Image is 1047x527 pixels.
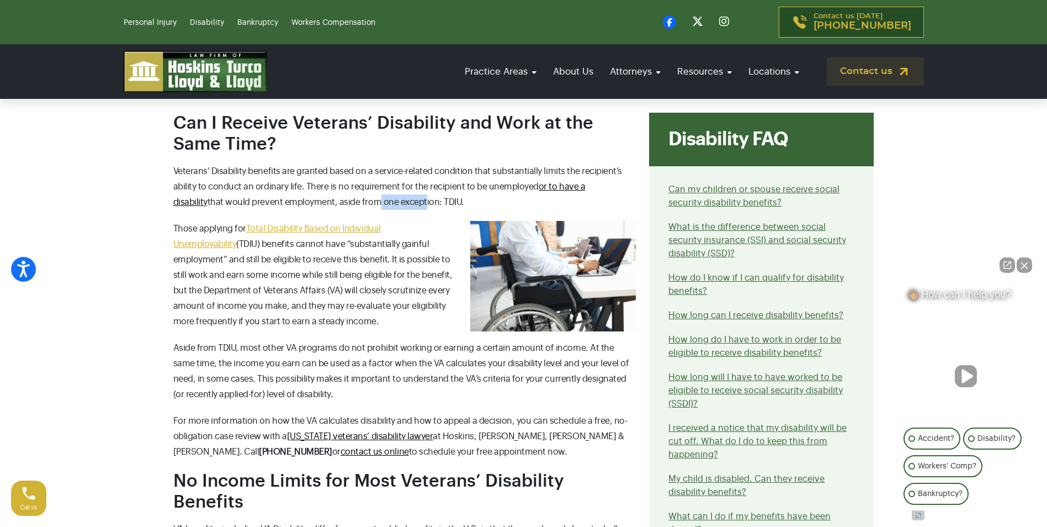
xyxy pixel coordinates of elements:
a: Total Disability Based on Individual Unemployability [173,224,381,249]
a: Disability [190,19,224,27]
a: Attorneys [604,56,666,87]
span: or [332,447,341,456]
a: What is the difference between social security insurance (SSI) and social security disability (SSD)? [668,223,846,258]
span: Call us [20,504,38,510]
a: How long do I have to work in order to be eligible to receive disability benefits? [668,335,841,357]
p: Accident? [918,432,954,445]
a: My child is disabled. Can they receive disability benefits? [668,475,825,497]
a: How long will I have to have worked to be eligible to receive social security disability (SSDI)? [668,373,843,408]
span: Those applying for [173,224,246,233]
a: About Us [548,56,599,87]
a: Resources [672,56,737,87]
button: Unmute video [955,365,977,387]
span: at Hoskins, [PERSON_NAME], [PERSON_NAME] & [PERSON_NAME]. Call [173,432,624,456]
a: Can my children or spouse receive social security disability benefits? [668,185,839,207]
span: Aside from TDIU, most other VA programs do not prohibit working or earning a certain amount of in... [173,344,629,399]
b: [PHONE_NUMBER] [259,447,332,456]
span: to schedule your free appointment now. [409,447,567,456]
a: How do I know if I can qualify for disability benefits? [668,273,844,296]
img: logo [124,51,267,92]
p: Disability? [977,432,1016,445]
img: disabled veteran at work [470,221,636,331]
a: or to have a disability [173,182,586,207]
p: Workers' Comp? [918,460,976,473]
div: Disability FAQ [649,113,874,166]
a: [US_STATE] veterans’ disability lawyer [287,432,433,441]
a: Open intaker chat [912,510,924,520]
a: Workers Compensation [291,19,375,27]
span: For more information on how the VA calculates disability and how to appeal a decision, you can sc... [173,417,628,441]
a: Contact us [DATE][PHONE_NUMBER] [779,7,924,38]
span: (TDIU) benefits cannot have “substantially gainful employment” and still be eligible to receive t... [173,240,453,326]
a: Bankruptcy [237,19,278,27]
a: Practice Areas [459,56,542,87]
a: I received a notice that my disability will be cut off. What do I do to keep this from happening? [668,424,847,459]
p: Bankruptcy? [918,487,963,500]
a: Open direct chat [1000,257,1015,273]
span: [PHONE_NUMBER] [814,20,911,31]
a: How long can I receive disability benefits? [668,311,843,320]
div: 👋🏼 How can I help you? [901,288,1030,306]
span: No Income Limits for Most Veterans’ Disability Benefits [173,472,564,511]
a: Locations [743,56,805,87]
span: Can I Receive Veterans’ Disability and Work at the Same Time? [173,114,593,153]
a: Contact us [827,57,924,86]
a: Personal Injury [124,19,177,27]
p: Contact us [DATE] [814,13,911,31]
span: Veterans’ Disability benefits are granted based on a service-related condition that substantially... [173,167,622,207]
a: contact us online [341,447,409,456]
button: Close Intaker Chat Widget [1017,257,1032,273]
